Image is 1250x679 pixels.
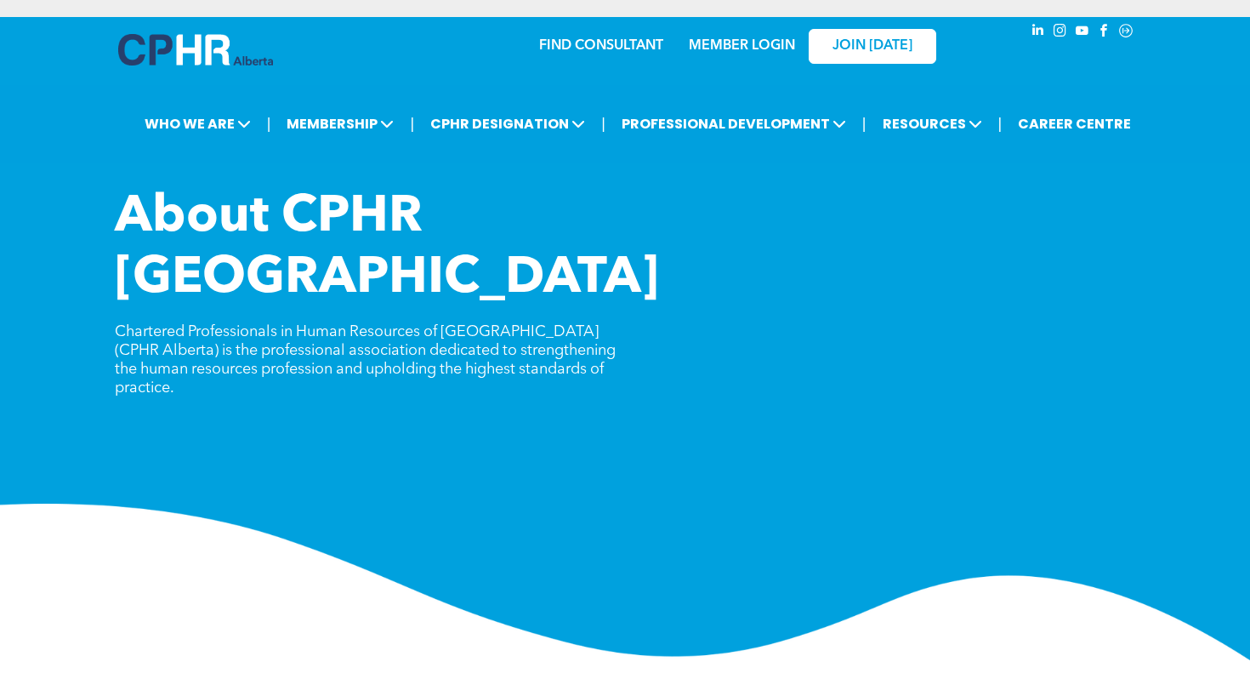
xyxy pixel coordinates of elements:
span: About CPHR [GEOGRAPHIC_DATA] [115,192,659,305]
a: facebook [1094,21,1113,44]
a: youtube [1072,21,1091,44]
span: CPHR DESIGNATION [425,108,590,140]
span: PROFESSIONAL DEVELOPMENT [616,108,851,140]
a: MEMBER LOGIN [689,39,795,53]
span: Chartered Professionals in Human Resources of [GEOGRAPHIC_DATA] (CPHR Alberta) is the professiona... [115,324,616,396]
li: | [410,106,414,141]
a: instagram [1050,21,1069,44]
a: linkedin [1028,21,1047,44]
li: | [267,106,271,141]
a: Social network [1116,21,1135,44]
a: FIND CONSULTANT [539,39,663,53]
span: MEMBERSHIP [281,108,399,140]
a: CAREER CENTRE [1013,108,1136,140]
li: | [862,106,866,141]
span: RESOURCES [878,108,987,140]
li: | [601,106,605,141]
span: JOIN [DATE] [832,38,912,54]
img: A blue and white logo for cp alberta [118,34,273,66]
li: | [998,106,1003,141]
a: JOIN [DATE] [809,29,936,64]
span: WHO WE ARE [139,108,256,140]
